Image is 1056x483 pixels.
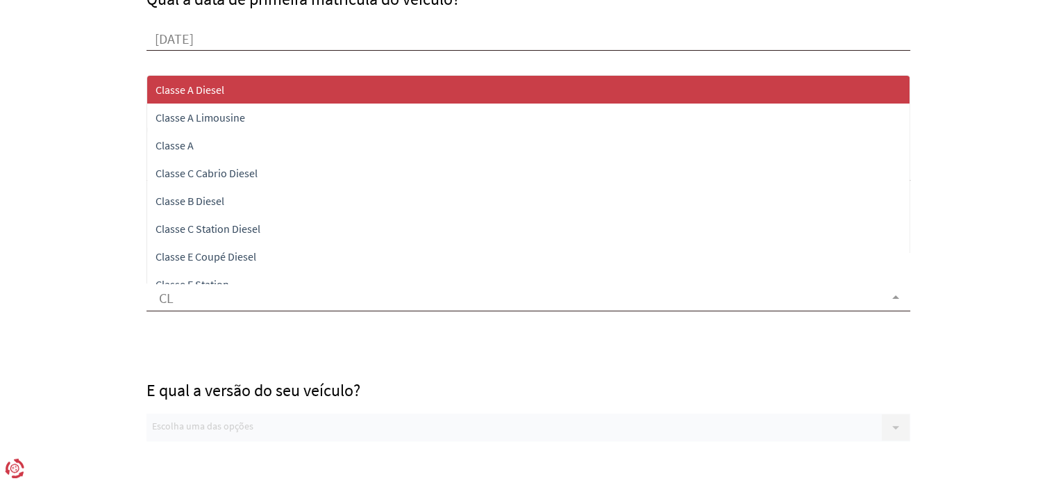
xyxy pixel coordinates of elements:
span: Classe C Station Diesel [156,222,260,236]
span: E qual a versão do seu veículo? [146,379,360,401]
input: ex. 10/01/2015 [146,30,910,51]
span: Classe A Limousine [156,110,245,124]
span: Classe B Diesel [156,194,224,208]
span: Classe E Coupé Diesel [156,249,256,263]
span: Classe C Cabrio Diesel [156,166,258,180]
span: Classe A Diesel [156,83,224,97]
span: Classe E Station [156,277,229,291]
input: Escolha uma das opções [152,289,882,310]
span: Classe A [156,138,194,152]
